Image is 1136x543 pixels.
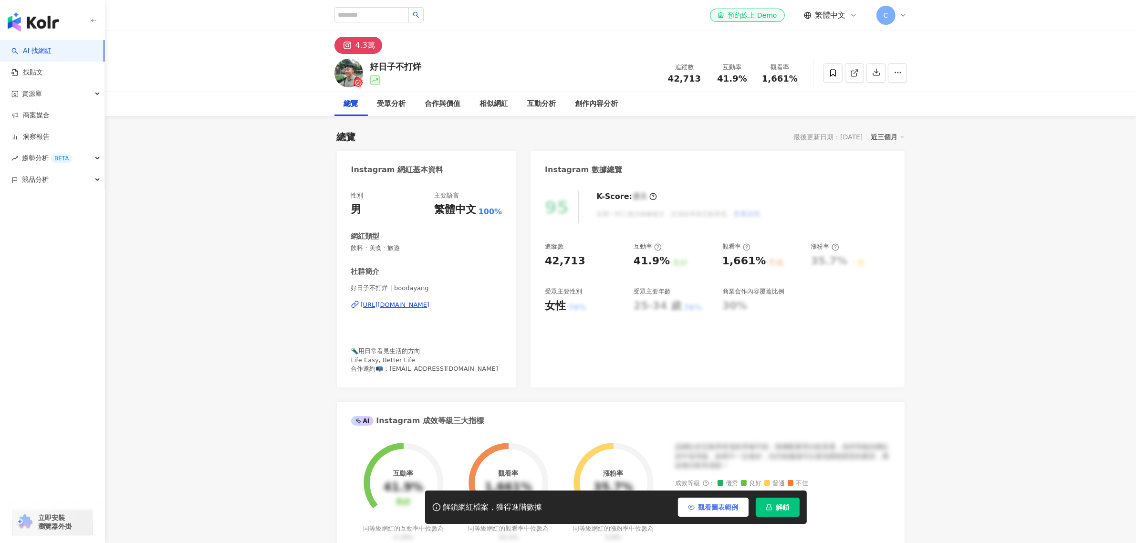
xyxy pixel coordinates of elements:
[8,12,59,31] img: logo
[722,254,766,269] div: 1,661%
[714,63,750,72] div: 互動率
[499,470,519,477] div: 觀看率
[793,133,863,141] div: 最後更新日期：[DATE]
[545,165,622,175] div: Instagram 數據總覽
[594,481,633,494] div: 35.7%
[676,442,890,470] div: 該網紅的互動率和漲粉率都不錯，唯獨觀看率比較普通，為同等級的網紅的中低等級，效果不一定會好，但仍然建議可以發包開箱類型的案型，應該會比較有成效！
[634,242,662,251] div: 互動率
[334,59,363,87] img: KOL Avatar
[370,61,422,73] div: 好日子不打烊
[545,254,585,269] div: 42,713
[11,111,50,120] a: 商案媒合
[22,169,49,190] span: 競品分析
[528,98,556,110] div: 互動分析
[11,68,43,77] a: 找貼文
[393,470,413,477] div: 互動率
[361,301,430,309] div: [URL][DOMAIN_NAME]
[377,98,406,110] div: 受眾分析
[788,480,809,487] span: 不佳
[718,480,739,487] span: 優秀
[717,74,747,84] span: 41.9%
[603,470,623,477] div: 漲粉率
[634,254,670,269] div: 41.9%
[351,165,444,175] div: Instagram 網紅基本資料
[596,191,657,202] div: K-Score :
[11,46,52,56] a: searchAI 找網紅
[545,242,563,251] div: 追蹤數
[605,533,621,541] span: 0.8%
[545,299,566,313] div: 女性
[480,98,509,110] div: 相似網紅
[337,130,356,144] div: 總覽
[575,98,618,110] div: 創作內容分析
[351,202,362,217] div: 男
[351,347,498,372] span: 🔦用日常看見生活的方向 Life Easy, Better Life 合作邀約📭：[EMAIL_ADDRESS][DOMAIN_NAME]
[811,242,839,251] div: 漲粉率
[718,10,777,20] div: 預約線上 Demo
[815,10,846,21] span: 繁體中文
[434,191,459,200] div: 主要語言
[12,509,93,535] a: chrome extension立即安裝 瀏覽器外掛
[22,83,42,104] span: 資源庫
[351,416,374,426] div: AI
[499,533,518,541] span: 35.5%
[351,231,380,241] div: 網紅類型
[710,9,784,22] a: 預約線上 Demo
[15,514,34,530] img: chrome extension
[741,480,762,487] span: 良好
[884,10,888,21] span: C
[722,242,750,251] div: 觀看率
[467,524,550,542] div: 同等級網紅的觀看率中位數為
[572,524,655,542] div: 同等級網紅的漲粉率中位數為
[545,287,582,296] div: 受眾主要性別
[351,267,380,277] div: 社群簡介
[384,481,423,494] div: 41.9%
[678,498,749,517] button: 觀看圖表範例
[38,513,72,531] span: 立即安裝 瀏覽器外掛
[362,524,445,542] div: 同等級網紅的互動率中位數為
[698,503,739,511] span: 觀看圖表範例
[762,74,798,84] span: 1,661%
[443,502,542,512] div: 解鎖網紅檔案，獲得進階數據
[764,480,785,487] span: 普通
[762,63,798,72] div: 觀看率
[434,202,476,217] div: 繁體中文
[351,416,484,426] div: Instagram 成效等級三大指標
[668,73,701,84] span: 42,713
[871,131,905,143] div: 近三個月
[667,63,703,72] div: 追蹤數
[722,287,784,296] div: 商業合作內容覆蓋比例
[351,284,502,292] span: 好日子不打烊 | boodayang
[351,244,502,252] span: 飲料 · 美食 · 旅遊
[756,498,800,517] button: 解鎖
[351,301,502,309] a: [URL][DOMAIN_NAME]
[394,533,413,541] span: 0.19%
[344,98,358,110] div: 總覽
[634,287,671,296] div: 受眾主要年齡
[425,98,461,110] div: 合作與價值
[11,132,50,142] a: 洞察報告
[11,155,18,162] span: rise
[479,207,502,217] span: 100%
[334,37,382,54] button: 4.3萬
[766,504,772,511] span: lock
[51,154,73,163] div: BETA
[413,11,419,18] span: search
[22,147,73,169] span: 趨勢分析
[351,191,364,200] div: 性別
[355,39,375,52] div: 4.3萬
[485,481,532,494] div: 1,661%
[776,503,790,511] span: 解鎖
[676,480,890,487] div: 成效等級 ：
